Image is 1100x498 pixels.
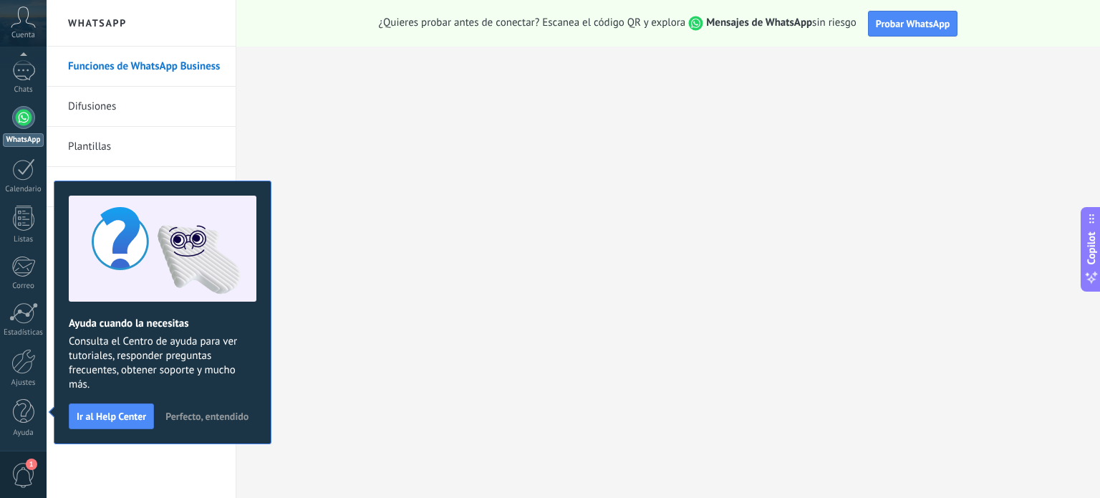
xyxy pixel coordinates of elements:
button: Probar WhatsApp [868,11,958,37]
span: Probar WhatsApp [876,17,950,30]
span: Perfecto, entendido [165,411,249,421]
div: Estadísticas [3,328,44,337]
a: Difusiones [68,87,221,127]
span: Ir al Help Center [77,411,146,421]
a: Bots [68,167,221,207]
div: Ajustes [3,378,44,388]
a: Funciones de WhatsApp Business [68,47,221,87]
span: 1 [26,459,37,470]
li: Difusiones [47,87,236,127]
span: Copilot [1084,231,1099,264]
div: Listas [3,235,44,244]
button: Ir al Help Center [69,403,154,429]
div: Correo [3,282,44,291]
button: Perfecto, entendido [159,406,255,427]
li: Bots [47,167,236,207]
strong: Mensajes de WhatsApp [706,16,812,29]
div: Calendario [3,185,44,194]
div: Ayuda [3,428,44,438]
span: Consulta el Centro de ayuda para ver tutoriales, responder preguntas frecuentes, obtener soporte ... [69,335,256,392]
span: Cuenta [11,31,35,40]
a: Plantillas [68,127,221,167]
div: Chats [3,85,44,95]
h2: Ayuda cuando la necesitas [69,317,256,330]
li: Plantillas [47,127,236,167]
span: ¿Quieres probar antes de conectar? Escanea el código QR y explora sin riesgo [379,16,857,31]
li: Funciones de WhatsApp Business [47,47,236,87]
div: WhatsApp [3,133,44,147]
